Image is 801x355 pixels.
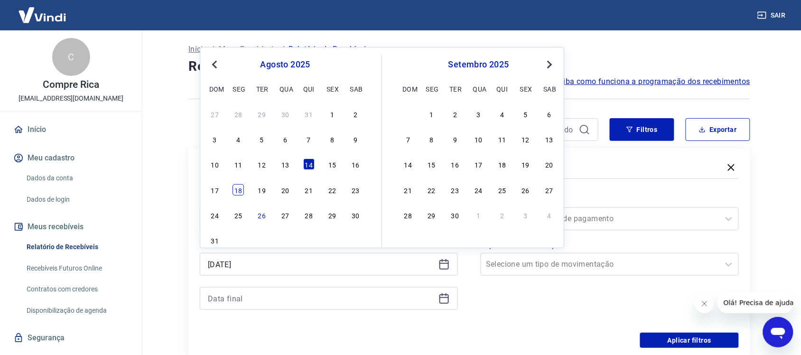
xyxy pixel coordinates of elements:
[350,159,362,170] div: Choose sábado, 16 de agosto de 2025
[19,93,123,103] p: [EMAIL_ADDRESS][DOMAIN_NAME]
[426,209,438,221] div: Choose segunda-feira, 29 de setembro de 2025
[256,209,268,221] div: Choose terça-feira, 26 de agosto de 2025
[209,83,221,94] div: dom
[256,234,268,246] div: Choose terça-feira, 2 de setembro de 2025
[554,76,750,87] a: Saiba como funciona a programação dos recebimentos
[449,159,461,170] div: Choose terça-feira, 16 de setembro de 2025
[23,190,130,209] a: Dados de login
[303,234,315,246] div: Choose quinta-feira, 4 de setembro de 2025
[303,184,315,196] div: Choose quinta-feira, 21 de agosto de 2025
[326,83,338,94] div: sex
[402,159,414,170] div: Choose domingo, 14 de setembro de 2025
[279,234,291,246] div: Choose quarta-feira, 3 de setembro de 2025
[496,159,508,170] div: Choose quinta-feira, 18 de setembro de 2025
[496,184,508,196] div: Choose quinta-feira, 25 de setembro de 2025
[233,234,244,246] div: Choose segunda-feira, 1 de setembro de 2025
[326,159,338,170] div: Choose sexta-feira, 15 de agosto de 2025
[520,159,531,170] div: Choose sexta-feira, 19 de setembro de 2025
[401,107,557,222] div: month 2025-09
[402,209,414,221] div: Choose domingo, 28 de setembro de 2025
[544,159,555,170] div: Choose sábado, 20 de setembro de 2025
[718,292,793,313] iframe: Mensagem da empresa
[23,259,130,278] a: Recebíveis Futuros Online
[6,7,80,14] span: Olá! Precisa de ajuda?
[520,133,531,145] div: Choose sexta-feira, 12 de setembro de 2025
[544,83,555,94] div: sab
[695,294,714,313] iframe: Fechar mensagem
[256,159,268,170] div: Choose terça-feira, 12 de agosto de 2025
[256,133,268,145] div: Choose terça-feira, 5 de agosto de 2025
[279,159,291,170] div: Choose quarta-feira, 13 de agosto de 2025
[281,44,285,55] p: /
[233,133,244,145] div: Choose segunda-feira, 4 de agosto de 2025
[23,168,130,188] a: Dados da conta
[755,7,790,24] button: Sair
[473,159,484,170] div: Choose quarta-feira, 17 de setembro de 2025
[473,209,484,221] div: Choose quarta-feira, 1 de outubro de 2025
[23,301,130,320] a: Disponibilização de agenda
[402,83,414,94] div: dom
[23,237,130,257] a: Relatório de Recebíveis
[209,59,220,70] button: Previous Month
[326,184,338,196] div: Choose sexta-feira, 22 de agosto de 2025
[449,108,461,120] div: Choose terça-feira, 2 de setembro de 2025
[326,108,338,120] div: Choose sexta-feira, 1 de agosto de 2025
[219,44,278,55] a: Meus Recebíveis
[520,108,531,120] div: Choose sexta-feira, 5 de setembro de 2025
[11,327,130,348] a: Segurança
[289,44,370,55] p: Relatório de Recebíveis
[279,83,291,94] div: qua
[426,83,438,94] div: seg
[763,317,793,347] iframe: Botão para abrir a janela de mensagens
[544,133,555,145] div: Choose sábado, 13 de setembro de 2025
[303,159,315,170] div: Choose quinta-feira, 14 de agosto de 2025
[233,159,244,170] div: Choose segunda-feira, 11 de agosto de 2025
[326,234,338,246] div: Choose sexta-feira, 5 de setembro de 2025
[473,83,484,94] div: qua
[188,44,207,55] a: Início
[520,209,531,221] div: Choose sexta-feira, 3 de outubro de 2025
[496,209,508,221] div: Choose quinta-feira, 2 de outubro de 2025
[520,83,531,94] div: sex
[449,209,461,221] div: Choose terça-feira, 30 de setembro de 2025
[233,184,244,196] div: Choose segunda-feira, 18 de agosto de 2025
[402,133,414,145] div: Choose domingo, 7 de setembro de 2025
[279,184,291,196] div: Choose quarta-feira, 20 de agosto de 2025
[326,209,338,221] div: Choose sexta-feira, 29 de agosto de 2025
[496,83,508,94] div: qui
[483,240,737,251] label: Tipo de Movimentação
[303,133,315,145] div: Choose quinta-feira, 7 de agosto de 2025
[686,118,750,141] button: Exportar
[401,59,557,70] div: setembro 2025
[209,108,221,120] div: Choose domingo, 27 de julho de 2025
[350,133,362,145] div: Choose sábado, 9 de agosto de 2025
[43,80,99,90] p: Compre Rica
[426,159,438,170] div: Choose segunda-feira, 15 de setembro de 2025
[449,83,461,94] div: ter
[11,0,73,29] img: Vindi
[208,291,435,306] input: Data final
[473,108,484,120] div: Choose quarta-feira, 3 de setembro de 2025
[209,159,221,170] div: Choose domingo, 10 de agosto de 2025
[496,133,508,145] div: Choose quinta-feira, 11 de setembro de 2025
[449,133,461,145] div: Choose terça-feira, 9 de setembro de 2025
[11,148,130,168] button: Meu cadastro
[496,108,508,120] div: Choose quinta-feira, 4 de setembro de 2025
[402,184,414,196] div: Choose domingo, 21 de setembro de 2025
[208,59,363,70] div: agosto 2025
[350,209,362,221] div: Choose sábado, 30 de agosto de 2025
[303,209,315,221] div: Choose quinta-feira, 28 de agosto de 2025
[233,108,244,120] div: Choose segunda-feira, 28 de julho de 2025
[350,184,362,196] div: Choose sábado, 23 de agosto de 2025
[350,108,362,120] div: Choose sábado, 2 de agosto de 2025
[256,108,268,120] div: Choose terça-feira, 29 de julho de 2025
[544,184,555,196] div: Choose sábado, 27 de setembro de 2025
[640,333,739,348] button: Aplicar filtros
[326,133,338,145] div: Choose sexta-feira, 8 de agosto de 2025
[11,119,130,140] a: Início
[23,280,130,299] a: Contratos com credores
[209,234,221,246] div: Choose domingo, 31 de agosto de 2025
[11,216,130,237] button: Meus recebíveis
